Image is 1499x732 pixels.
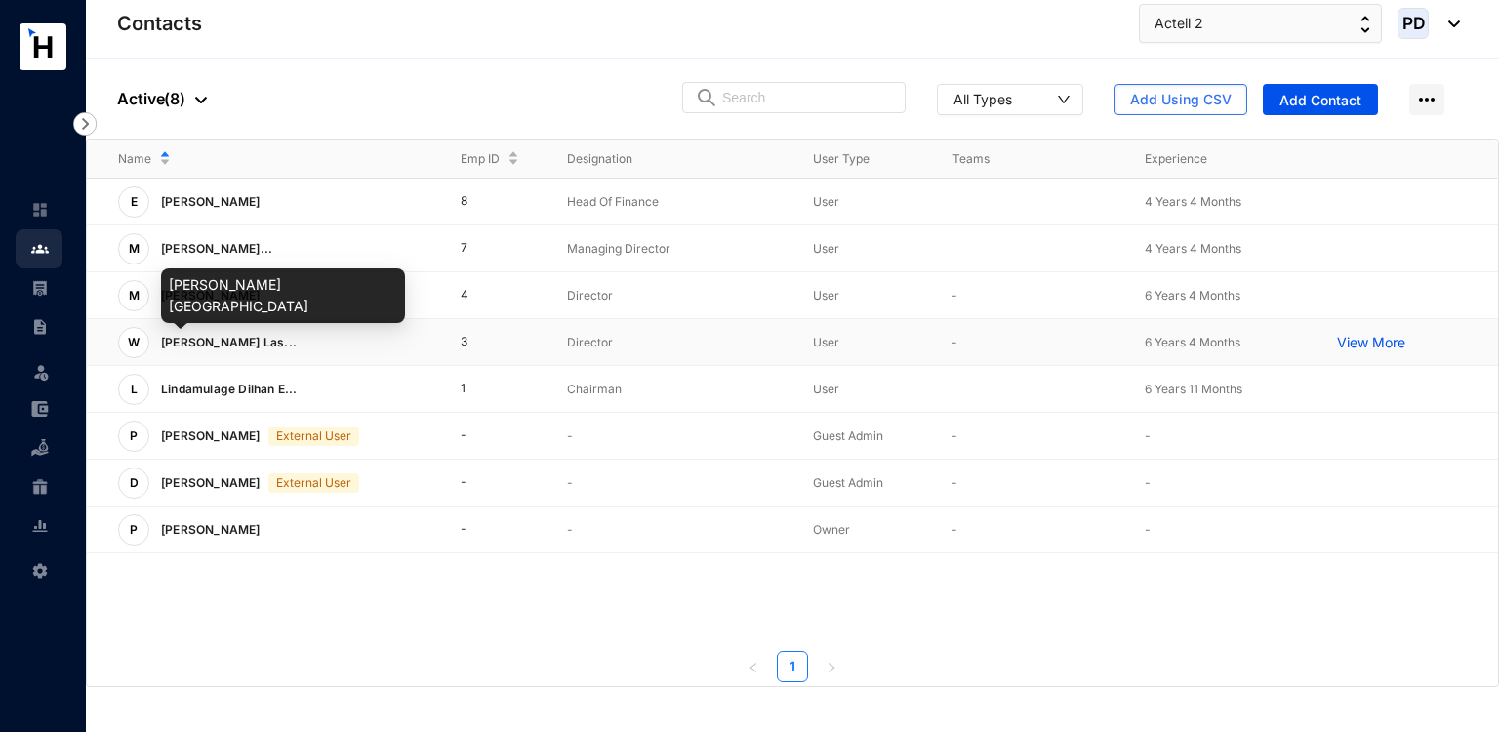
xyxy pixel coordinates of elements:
span: Guest Admin [813,428,883,443]
span: left [748,662,759,673]
span: [PERSON_NAME]... [161,241,272,256]
p: - [567,473,782,493]
span: User [813,382,839,396]
span: [PERSON_NAME] Las... [161,335,297,349]
td: 4 [429,272,537,319]
p: - [952,427,1113,446]
span: User [813,335,839,349]
span: down [1057,93,1071,106]
p: - [567,520,782,540]
p: - [952,520,1113,540]
button: Acteil 2 [1139,4,1382,43]
p: Contacts [117,10,202,37]
img: dropdown-black.8e83cc76930a90b1a4fdb6d089b7bf3a.svg [195,97,207,103]
img: search.8ce656024d3affaeffe32e5b30621cb7.svg [695,88,718,107]
img: payroll-unselected.b590312f920e76f0c668.svg [31,279,49,297]
p: - [952,286,1113,305]
li: Loan [16,428,62,468]
p: Head Of Finance [567,192,782,212]
p: - [567,427,782,446]
p: [PERSON_NAME] [149,421,268,452]
p: [PERSON_NAME] [149,186,268,218]
img: expense-unselected.2edcf0507c847f3e9e96.svg [31,400,49,418]
span: Add Contact [1279,91,1361,110]
li: Home [16,190,62,229]
p: [PERSON_NAME] [149,280,268,311]
span: E [131,196,138,208]
p: Director [567,333,782,352]
span: L [131,384,138,395]
td: 1 [429,366,537,413]
span: User [813,194,839,209]
span: - [1145,522,1151,537]
img: home-unselected.a29eae3204392db15eaf.svg [31,201,49,219]
img: gratuity-unselected.a8c340787eea3cf492d7.svg [31,478,49,496]
img: up-down-arrow.74152d26bf9780fbf563ca9c90304185.svg [1360,16,1370,33]
li: Gratuity [16,468,62,507]
p: Managing Director [567,239,782,259]
li: Next Page [816,651,847,682]
li: Contacts [16,229,62,268]
li: Contracts [16,307,62,346]
li: Payroll [16,268,62,307]
span: 6 Years 4 Months [1145,288,1240,303]
td: - [429,413,537,460]
button: All Types [937,84,1083,115]
p: - [952,333,1113,352]
span: 6 Years 4 Months [1145,335,1240,349]
img: people.b0bd17028ad2877b116a.svg [31,240,49,258]
img: dropdown-black.8e83cc76930a90b1a4fdb6d089b7bf3a.svg [1438,20,1460,27]
img: contract-unselected.99e2b2107c0a7dd48938.svg [31,318,49,336]
span: 4 Years 4 Months [1145,241,1241,256]
img: report-unselected.e6a6b4230fc7da01f883.svg [31,517,49,535]
p: Chairman [567,380,782,399]
span: - [1145,475,1151,490]
th: Designation [536,140,782,179]
div: All Types [953,89,1012,108]
span: 4 Years 4 Months [1145,194,1241,209]
a: View More [1337,333,1415,352]
img: leave-unselected.2934df6273408c3f84d9.svg [31,362,51,382]
span: M [129,290,140,302]
div: [PERSON_NAME][GEOGRAPHIC_DATA] [161,268,405,323]
span: Guest Admin [813,475,883,490]
th: Emp ID [429,140,537,179]
input: Search [722,83,893,112]
p: - [952,473,1113,493]
span: P [130,430,138,442]
button: right [816,651,847,682]
p: [PERSON_NAME] [149,468,268,499]
img: nav-icon-right.af6afadce00d159da59955279c43614e.svg [73,112,97,136]
span: M [129,243,140,255]
img: settings-unselected.1febfda315e6e19643a1.svg [31,562,49,580]
span: PD [1401,15,1425,31]
th: User Type [782,140,920,179]
th: Experience [1114,140,1306,179]
p: [PERSON_NAME] [149,514,268,546]
td: - [429,460,537,507]
span: Add Using CSV [1130,90,1232,109]
span: W [128,337,140,348]
button: Add Using CSV [1114,84,1247,115]
li: Previous Page [738,651,769,682]
td: 3 [429,319,537,366]
p: External User [276,427,351,446]
span: Acteil 2 [1155,13,1203,34]
li: Expenses [16,389,62,428]
button: Add Contact [1263,84,1378,115]
span: D [130,477,139,489]
span: Lindamulage Dilhan E... [161,382,298,396]
img: more-horizontal.eedb2faff8778e1aceccc67cc90ae3cb.svg [1409,84,1444,115]
td: - [429,507,537,553]
span: User [813,241,839,256]
img: loan-unselected.d74d20a04637f2d15ab5.svg [31,439,49,457]
span: P [130,524,138,536]
span: - [1145,428,1151,443]
p: Director [567,286,782,305]
span: Name [118,149,151,169]
span: Emp ID [461,149,500,169]
li: 1 [777,651,808,682]
td: 8 [429,179,537,225]
li: Reports [16,507,62,546]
